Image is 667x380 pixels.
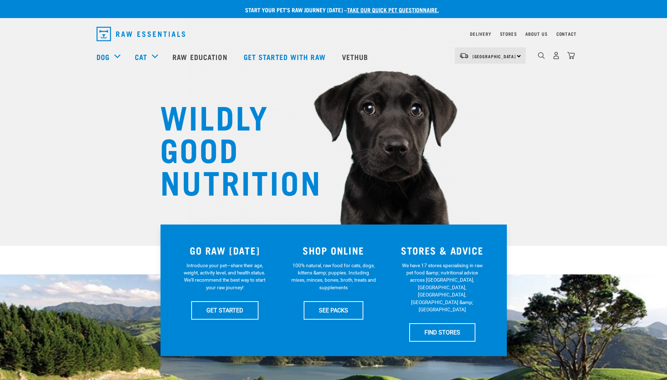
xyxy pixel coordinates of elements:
[473,55,516,57] span: [GEOGRAPHIC_DATA]
[304,301,363,319] a: SEE PACKS
[470,33,491,35] a: Delivery
[347,8,439,11] a: take our quick pet questionnaire.
[182,262,267,291] p: Introduce your pet—share their age, weight, activity level, and health status. We'll recommend th...
[335,42,377,71] a: Vethub
[392,245,492,256] h3: STORES & ADVICE
[552,52,560,59] img: user.png
[409,323,475,341] a: FIND STORES
[525,33,547,35] a: About Us
[97,27,185,41] img: Raw Essentials Logo
[91,24,577,44] nav: dropdown navigation
[97,51,110,62] a: Dog
[291,262,376,291] p: 100% natural, raw food for cats, dogs, kittens &amp; puppies. Including mixes, minces, bones, bro...
[135,51,147,62] a: Cat
[175,245,275,256] h3: GO RAW [DATE]
[400,262,485,313] p: We have 17 stores specialising in raw pet food &amp; nutritional advice across [GEOGRAPHIC_DATA],...
[556,33,577,35] a: Contact
[567,52,575,59] img: home-icon@2x.png
[165,42,236,71] a: Raw Education
[283,245,384,256] h3: SHOP ONLINE
[191,301,258,319] a: GET STARTED
[500,33,517,35] a: Stores
[538,52,545,59] img: home-icon-1@2x.png
[160,99,305,197] h1: WILDLY GOOD NUTRITION
[236,42,335,71] a: Get started with Raw
[459,52,469,59] img: van-moving.png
